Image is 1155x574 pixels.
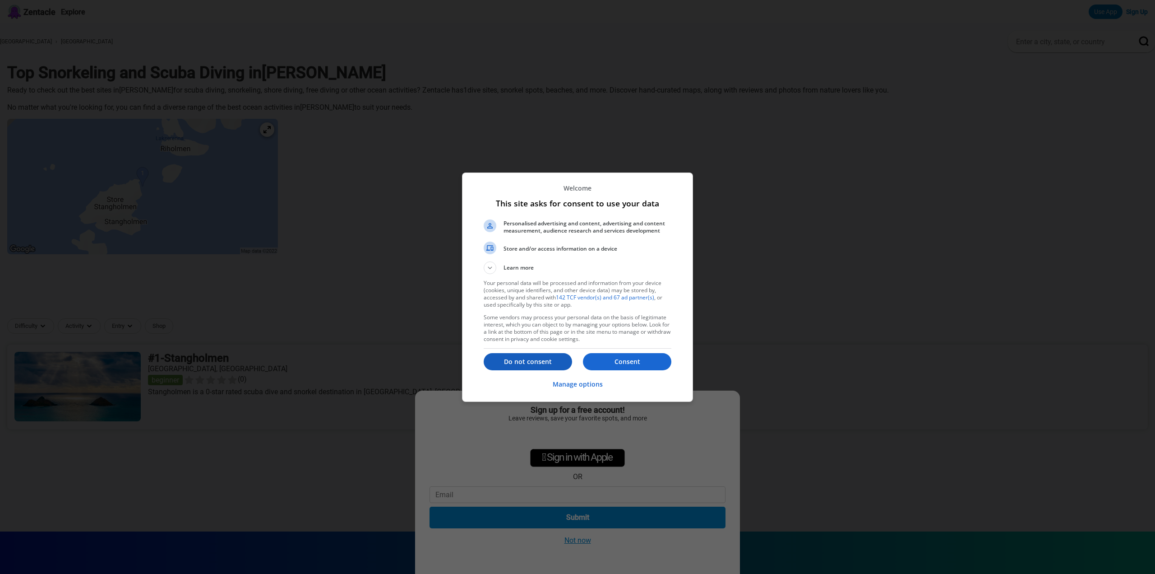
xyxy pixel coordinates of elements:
button: Learn more [484,261,671,274]
p: Consent [583,357,671,366]
p: Welcome [484,184,671,192]
a: 142 TCF vendor(s) and 67 ad partner(s) [556,294,654,301]
p: Your personal data will be processed and information from your device (cookies, unique identifier... [484,280,671,308]
h1: This site asks for consent to use your data [484,198,671,209]
button: Do not consent [484,353,572,370]
button: Manage options [553,375,603,394]
div: This site asks for consent to use your data [462,173,693,402]
p: Manage options [553,380,603,389]
span: Store and/or access information on a device [504,245,671,252]
p: Some vendors may process your personal data on the basis of legitimate interest, which you can ob... [484,314,671,343]
button: Consent [583,353,671,370]
span: Learn more [504,264,534,274]
p: Do not consent [484,357,572,366]
span: Personalised advertising and content, advertising and content measurement, audience research and ... [504,220,671,234]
